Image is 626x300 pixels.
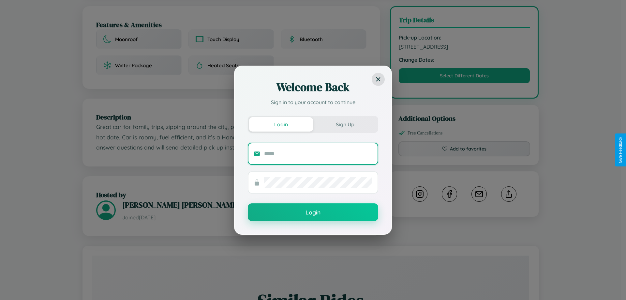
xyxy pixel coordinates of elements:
[313,117,377,132] button: Sign Up
[618,137,623,163] div: Give Feedback
[248,98,378,106] p: Sign in to your account to continue
[249,117,313,132] button: Login
[248,79,378,95] h2: Welcome Back
[248,203,378,221] button: Login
